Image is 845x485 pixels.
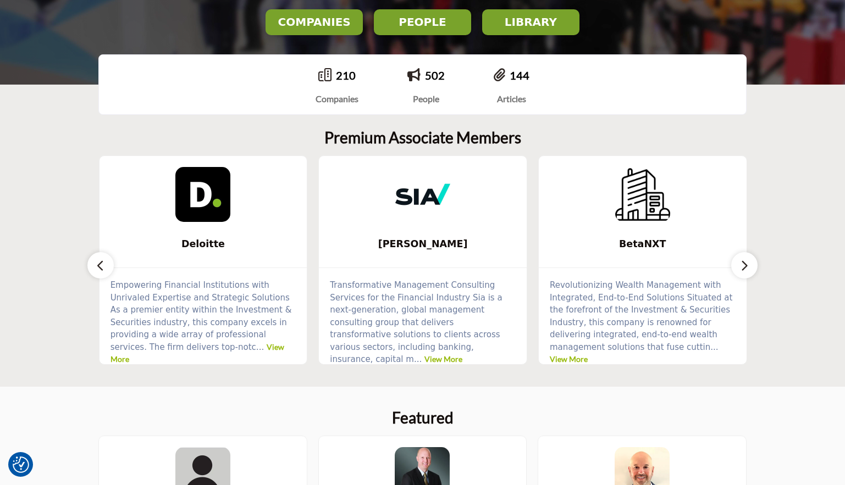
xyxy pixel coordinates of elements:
a: 144 [510,69,529,82]
button: PEOPLE [374,9,471,35]
p: Transformative Management Consulting Services for the Financial Industry Sia is a next-generation... [330,279,516,366]
b: Deloitte [116,230,291,259]
img: BetaNXT [615,167,670,222]
a: 210 [336,69,356,82]
a: [PERSON_NAME] [319,230,527,259]
h2: Featured [392,409,454,427]
span: [PERSON_NAME] [335,237,510,251]
a: 502 [425,69,445,82]
span: ... [414,354,422,364]
img: Deloitte [175,167,230,222]
img: Revisit consent button [13,456,29,473]
p: Revolutionizing Wealth Management with Integrated, End-to-End Solutions Situated at the forefront... [550,279,736,366]
h2: Premium Associate Members [324,129,521,147]
span: Deloitte [116,237,291,251]
h2: COMPANIES [269,15,360,29]
b: Sia [335,230,510,259]
div: Articles [494,92,529,105]
a: View More [550,354,588,364]
a: View More [111,342,284,364]
button: LIBRARY [482,9,579,35]
h2: PEOPLE [377,15,468,29]
div: People [407,92,445,105]
b: BetaNXT [555,230,730,259]
h2: LIBRARY [485,15,576,29]
span: BetaNXT [555,237,730,251]
button: Consent Preferences [13,456,29,473]
img: Sia [395,167,450,222]
button: COMPANIES [266,9,363,35]
a: Deloitte [100,230,307,259]
a: BetaNXT [539,230,747,259]
div: Companies [316,92,358,105]
span: ... [710,342,718,352]
p: Empowering Financial Institutions with Unrivaled Expertise and Strategic Solutions As a premier e... [111,279,296,366]
a: View More [424,354,462,364]
span: ... [256,342,264,352]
